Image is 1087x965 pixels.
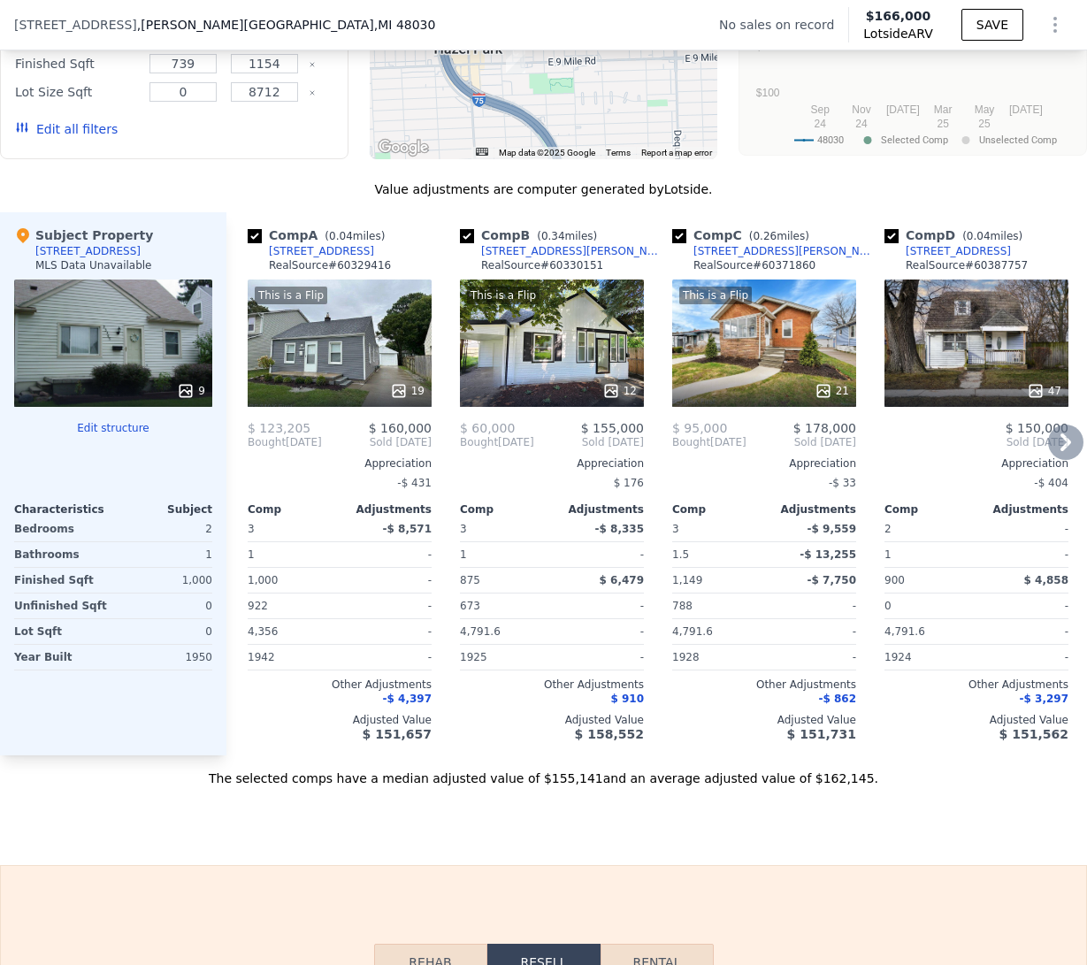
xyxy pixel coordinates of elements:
[672,645,761,670] div: 1928
[756,87,780,99] text: $100
[248,435,286,449] span: Bought
[999,727,1068,741] span: $ 151,562
[383,523,432,535] span: -$ 8,571
[15,51,139,76] div: Finished Sqft
[460,625,501,638] span: 4,791.6
[374,18,436,32] span: , MI 48030
[14,226,153,244] div: Subject Property
[955,230,1030,242] span: ( miles)
[506,43,525,73] div: 605 E Woodruff Ave
[980,645,1068,670] div: -
[248,502,340,517] div: Comp
[884,435,1068,449] span: Sold [DATE]
[248,226,392,244] div: Comp A
[481,258,603,272] div: RealSource # 60330151
[117,619,212,644] div: 0
[693,258,815,272] div: RealSource # 60371860
[800,548,856,561] span: -$ 13,255
[979,134,1057,146] text: Unselected Comp
[884,678,1068,692] div: Other Adjustments
[476,148,488,156] button: Keyboard shortcuts
[672,523,679,535] span: 3
[672,574,702,586] span: 1,149
[1024,574,1068,586] span: $ 4,858
[343,568,432,593] div: -
[881,134,948,146] text: Selected Comp
[248,574,278,586] span: 1,000
[595,523,644,535] span: -$ 8,335
[672,435,746,449] div: [DATE]
[787,727,856,741] span: $ 151,731
[808,523,856,535] span: -$ 9,559
[255,287,327,304] div: This is a Flip
[815,382,849,400] div: 21
[343,645,432,670] div: -
[906,258,1028,272] div: RealSource # 60387757
[309,89,316,96] button: Clear
[460,523,467,535] span: 3
[672,600,693,612] span: 788
[481,244,665,258] div: [STREET_ADDRESS][PERSON_NAME]
[980,517,1068,541] div: -
[343,619,432,644] div: -
[555,619,644,644] div: -
[906,244,1011,258] div: [STREET_ADDRESS]
[606,148,631,157] a: Terms
[672,678,856,692] div: Other Adjustments
[14,594,110,618] div: Unfinished Sqft
[817,134,844,146] text: 48030
[672,713,856,727] div: Adjusted Value
[980,542,1068,567] div: -
[248,713,432,727] div: Adjusted Value
[460,678,644,692] div: Other Adjustments
[35,244,141,258] div: [STREET_ADDRESS]
[390,382,425,400] div: 19
[884,502,976,517] div: Comp
[672,421,727,435] span: $ 95,000
[541,230,565,242] span: 0.34
[555,594,644,618] div: -
[14,542,110,567] div: Bathrooms
[14,619,110,644] div: Lot Sqft
[15,120,118,138] button: Edit all filters
[460,456,644,471] div: Appreciation
[460,226,604,244] div: Comp B
[117,568,212,593] div: 1,000
[363,727,432,741] span: $ 151,657
[460,645,548,670] div: 1925
[884,713,1068,727] div: Adjusted Value
[248,456,432,471] div: Appreciation
[269,258,391,272] div: RealSource # 60329416
[117,594,212,618] div: 0
[318,230,392,242] span: ( miles)
[460,421,515,435] span: $ 60,000
[600,574,644,586] span: $ 6,479
[309,61,316,68] button: Clear
[672,244,877,258] a: [STREET_ADDRESS][PERSON_NAME]
[934,103,953,116] text: Mar
[768,645,856,670] div: -
[975,103,995,116] text: May
[884,574,905,586] span: 900
[793,421,856,435] span: $ 178,000
[248,421,310,435] span: $ 123,205
[552,502,644,517] div: Adjustments
[1027,382,1061,400] div: 47
[329,230,353,242] span: 0.04
[383,693,432,705] span: -$ 4,397
[602,382,637,400] div: 12
[853,103,871,116] text: Nov
[764,502,856,517] div: Adjustments
[269,244,374,258] div: [STREET_ADDRESS]
[610,693,644,705] span: $ 910
[460,713,644,727] div: Adjusted Value
[641,148,712,157] a: Report a map error
[808,574,856,586] span: -$ 7,750
[460,435,498,449] span: Bought
[1020,693,1068,705] span: -$ 3,297
[980,619,1068,644] div: -
[369,421,432,435] span: $ 160,000
[815,118,827,130] text: 24
[884,226,1030,244] div: Comp D
[248,625,278,638] span: 4,356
